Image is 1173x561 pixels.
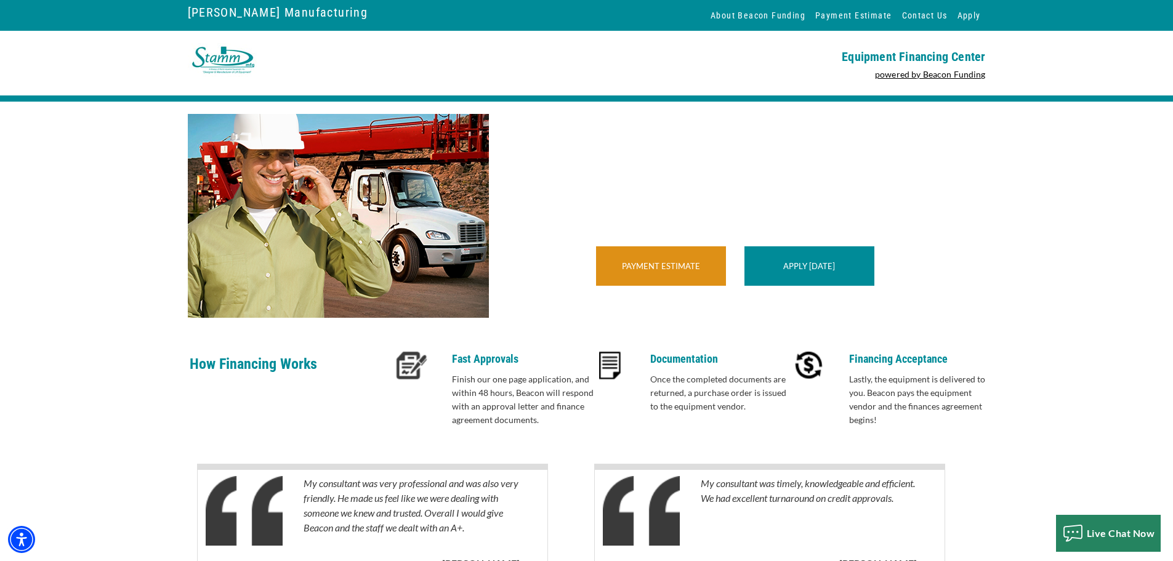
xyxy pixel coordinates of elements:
img: approval-icon.PNG [396,352,427,379]
p: Lastly, the equipment is delivered to you. Beacon pays the equipment vendor and the finances agre... [849,373,991,427]
img: Quotes [206,476,283,546]
p: My consultant was timely, knowledgeable and efficient. We had excellent turnaround on credit appr... [701,476,917,550]
p: My consultant was very professional and was also very friendly. He made us feel like we were deal... [304,476,520,550]
p: Fast Approvals [452,352,594,366]
img: BoomTrucks-EFC-Banner.png [188,114,489,318]
a: Apply [DATE] [783,261,835,271]
img: Quotes [603,476,680,546]
a: [PERSON_NAME] Manufacturing [188,2,368,23]
img: Stamm.jpg [188,43,259,77]
p: How Financing Works [190,352,389,392]
img: accept-icon.PNG [795,352,823,379]
p: Financing Acceptance [849,352,991,366]
a: powered by Beacon Funding [875,69,986,79]
p: Finish our one page application, and within 48 hours, Beacon will respond with an approval letter... [452,373,594,427]
p: Get the best [PERSON_NAME] Manufacturing equipment financed by Beacon Funding. Beacon is the trus... [587,169,986,225]
p: Fast and Friendly Equipment Financing [587,114,986,163]
p: Once the completed documents are returned, a purchase order is issued to the equipment vendor. [650,373,792,413]
p: Equipment Financing Center [594,49,986,64]
a: Payment Estimate [622,261,700,271]
a: or Contact Your Financing Consultant >> [587,302,760,314]
img: docs-icon.PNG [599,352,621,379]
p: Documentation [650,352,792,366]
button: Live Chat Now [1056,515,1161,552]
div: Accessibility Menu [8,526,35,553]
span: Live Chat Now [1087,527,1155,539]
